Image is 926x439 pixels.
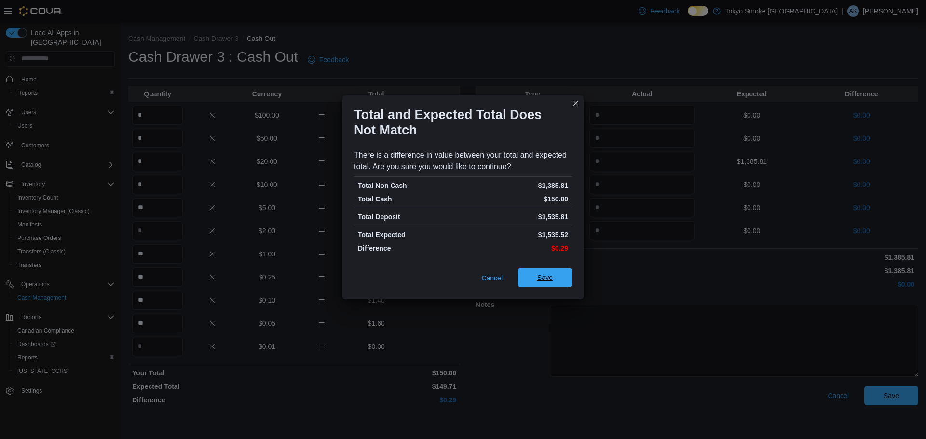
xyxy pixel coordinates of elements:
[354,107,564,138] h1: Total and Expected Total Does Not Match
[570,97,582,109] button: Closes this modal window
[518,268,572,287] button: Save
[358,243,461,253] p: Difference
[465,181,568,190] p: $1,385.81
[358,194,461,204] p: Total Cash
[477,268,506,288] button: Cancel
[358,181,461,190] p: Total Non Cash
[358,212,461,222] p: Total Deposit
[481,273,503,283] span: Cancel
[537,273,553,282] span: Save
[465,212,568,222] p: $1,535.81
[465,230,568,239] p: $1,535.52
[358,230,461,239] p: Total Expected
[354,149,572,173] div: There is a difference in value between your total and expected total. Are you sure you would like...
[465,194,568,204] p: $150.00
[465,243,568,253] p: $0.29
